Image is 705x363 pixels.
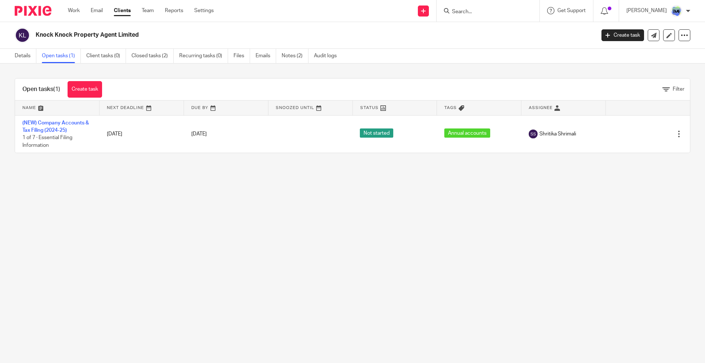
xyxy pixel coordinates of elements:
span: Snoozed Until [276,106,314,110]
p: [PERSON_NAME] [626,7,667,14]
a: Clients [114,7,131,14]
img: svg%3E [529,130,538,138]
a: Settings [194,7,214,14]
a: Emails [256,49,276,63]
img: Pixie [15,6,51,16]
td: [DATE] [100,115,184,153]
h1: Open tasks [22,86,60,93]
img: FINAL%20LOGO%20FOR%20TME.png [670,5,682,17]
a: Open tasks (1) [42,49,81,63]
span: Not started [360,128,393,138]
a: Notes (2) [282,49,308,63]
a: Files [234,49,250,63]
a: Work [68,7,80,14]
span: Annual accounts [444,128,490,138]
a: Team [142,7,154,14]
img: svg%3E [15,28,30,43]
a: Create task [601,29,644,41]
span: Filter [673,87,684,92]
input: Search [451,9,517,15]
span: (1) [53,86,60,92]
a: Audit logs [314,49,342,63]
span: 1 of 7 · Essential Filing Information [22,135,72,148]
a: Email [91,7,103,14]
span: Status [360,106,379,110]
a: Closed tasks (2) [131,49,174,63]
span: Shritika Shrimali [539,130,576,138]
h2: Knock Knock Property Agent Limited [36,31,480,39]
a: Reports [165,7,183,14]
a: Create task [68,81,102,98]
a: Details [15,49,36,63]
a: Client tasks (0) [86,49,126,63]
span: Tags [444,106,457,110]
span: [DATE] [191,131,207,137]
a: Recurring tasks (0) [179,49,228,63]
span: Get Support [557,8,586,13]
a: (NEW) Company Accounts & Tax Filing (2024-25) [22,120,89,133]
